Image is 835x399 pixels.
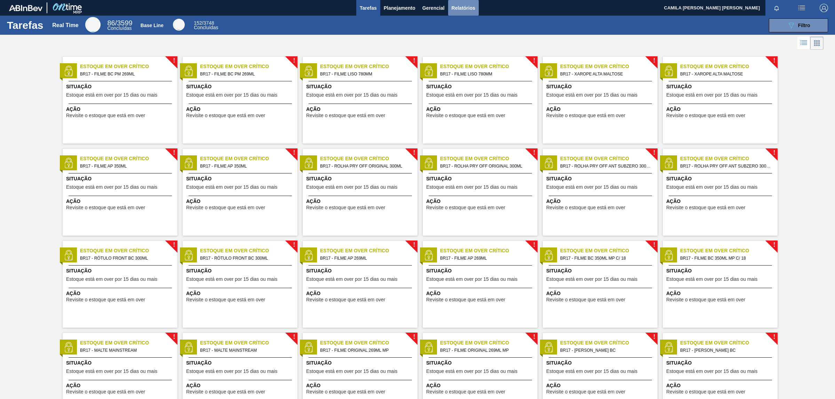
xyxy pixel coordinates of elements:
span: Ação [66,106,176,113]
span: Revisite o estoque que está em over [186,297,265,302]
img: status [543,342,554,352]
span: Estoque em Over Crítico [320,339,417,347]
div: Real Time [107,20,132,31]
span: Ação [306,290,416,297]
span: Estoque em Over Crítico [320,155,417,162]
span: ! [293,334,295,340]
span: Revisite o estoque que está em over [66,297,145,302]
span: Estoque está em over por 15 dias ou mais [186,369,277,374]
span: Revisite o estoque que está em over [306,113,385,118]
span: Ação [426,106,536,113]
img: status [63,158,74,168]
span: ! [653,58,655,63]
span: Estoque está em over por 15 dias ou mais [666,185,757,190]
span: Estoque está em over por 15 dias ou mais [426,185,517,190]
span: Planejamento [384,4,415,12]
img: status [183,66,194,76]
span: Situação [426,175,536,182]
span: ! [533,334,535,340]
span: Ação [306,382,416,389]
span: Situação [186,83,296,90]
span: ! [533,242,535,247]
span: Estoque em Over Crítico [200,63,297,70]
span: ! [653,150,655,155]
span: Situação [426,83,536,90]
span: Estoque está em over por 15 dias ou mais [546,277,637,282]
span: BR17 - FILME AP 350ML [80,162,172,170]
span: Revisite o estoque que está em over [66,205,145,210]
span: ! [413,58,415,63]
span: BR17 - FILME AP 269ML [320,254,412,262]
span: Ação [186,106,296,113]
span: BR17 - FILME LISO 780MM [440,70,532,78]
span: Estoque está em over por 15 dias ou mais [186,185,277,190]
img: TNhmsLtSVTkK8tSr43FrP2fwEKptu5GPRR3wAAAABJRU5ErkJggg== [9,5,42,11]
span: Estoque em Over Crítico [560,63,658,70]
span: Situação [666,267,776,275]
span: Estoque está em over por 15 dias ou mais [426,92,517,98]
span: Ação [546,198,656,205]
span: Ação [186,290,296,297]
h1: Tarefas [7,21,43,29]
span: 86 [107,19,115,27]
span: Estoque está em over por 15 dias ou mais [426,277,517,282]
div: Base Line [194,21,218,30]
span: ! [413,334,415,340]
span: Situação [306,175,416,182]
span: Relatórios [452,4,475,12]
button: Notificações [765,3,788,13]
span: ! [173,334,175,340]
span: ! [293,58,295,63]
span: Revisite o estoque que está em over [306,205,385,210]
span: Situação [66,267,176,275]
span: ! [773,150,775,155]
span: Revisite o estoque que está em over [426,205,505,210]
span: Situação [426,359,536,367]
img: Logout [820,4,828,12]
span: Estoque está em over por 15 dias ou mais [546,369,637,374]
span: BR17 - ROLHA PRY OFF ORIGINAL 300ML [440,162,532,170]
img: status [423,342,434,352]
img: status [663,158,674,168]
div: Real Time [52,22,78,28]
button: Filtro [769,18,828,32]
img: status [63,66,74,76]
span: ! [413,150,415,155]
div: Base Line [173,19,185,31]
span: Situação [306,83,416,90]
span: Ação [426,382,536,389]
span: Estoque está em over por 15 dias ou mais [546,185,637,190]
span: Estoque está em over por 15 dias ou mais [426,369,517,374]
span: Situação [666,175,776,182]
span: Estoque está em over por 15 dias ou mais [666,92,757,98]
img: status [183,158,194,168]
span: Estoque está em over por 15 dias ou mais [666,277,757,282]
span: Estoque em Over Crítico [680,155,778,162]
span: BR17 - FILME BC 350ML MP C/ 18 [560,254,652,262]
span: Situação [546,359,656,367]
span: ! [173,58,175,63]
span: BR17 - FILME ORIGINAL 269ML MP [320,347,412,354]
span: Estoque está em over por 15 dias ou mais [66,369,157,374]
div: Visão em Cards [810,36,824,50]
span: BR17 - ROLHA PRY OFF ANT SUBZERO 300ML [680,162,772,170]
span: Estoque em Over Crítico [200,247,297,254]
span: Estoque em Over Crítico [80,247,177,254]
span: Estoque em Over Crítico [200,155,297,162]
span: Ação [546,106,656,113]
img: status [183,250,194,260]
span: Revisite o estoque que está em over [546,205,625,210]
img: status [423,66,434,76]
span: Situação [66,175,176,182]
span: Estoque em Over Crítico [560,247,658,254]
span: Ação [666,382,776,389]
span: Revisite o estoque que está em over [546,297,625,302]
span: Estoque está em over por 15 dias ou mais [66,92,157,98]
span: Estoque está em over por 15 dias ou mais [546,92,637,98]
span: Ação [426,198,536,205]
span: ! [773,334,775,340]
span: Estoque em Over Crítico [320,63,417,70]
span: Ação [666,106,776,113]
span: ! [773,58,775,63]
span: Ação [666,290,776,297]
